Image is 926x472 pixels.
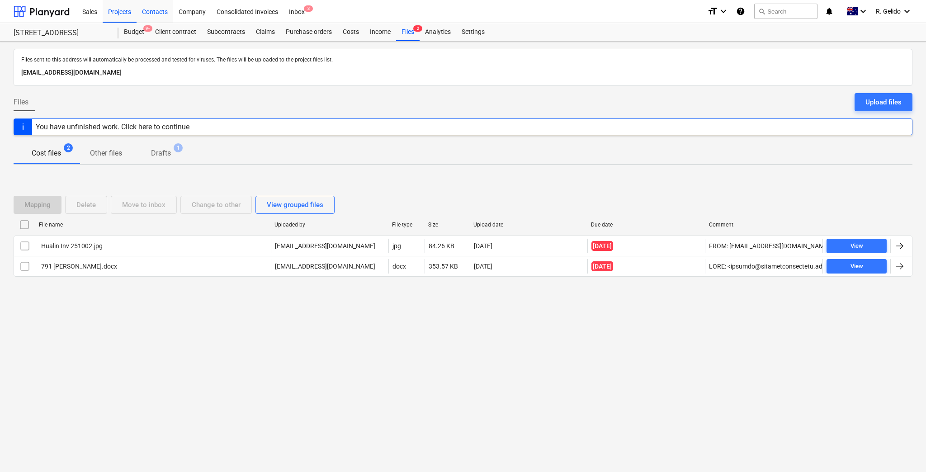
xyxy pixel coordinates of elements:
div: View [850,261,863,272]
div: Upload files [865,96,902,108]
p: [EMAIL_ADDRESS][DOMAIN_NAME] [275,262,375,271]
p: Other files [90,148,122,159]
i: keyboard_arrow_down [858,6,869,17]
span: [DATE] [591,261,613,271]
div: 791 [PERSON_NAME].docx [40,263,117,270]
a: Settings [456,23,490,41]
div: Hualin Inv 251002.jpg [40,242,103,250]
div: [STREET_ADDRESS] [14,28,108,38]
div: Size [428,222,466,228]
button: View [827,259,887,274]
div: File type [392,222,421,228]
i: notifications [825,6,834,17]
button: View [827,239,887,253]
div: 84.26 KB [429,242,454,250]
div: Upload date [473,222,584,228]
a: Budget9+ [118,23,150,41]
i: format_size [707,6,718,17]
div: docx [392,263,406,270]
div: 353.57 KB [429,263,458,270]
a: Analytics [420,23,456,41]
a: Purchase orders [280,23,337,41]
p: [EMAIL_ADDRESS][DOMAIN_NAME] [275,241,375,250]
a: Files2 [396,23,420,41]
span: 9+ [143,25,152,32]
div: File name [39,222,267,228]
span: 1 [174,143,183,152]
i: keyboard_arrow_down [718,6,729,17]
span: 2 [64,143,73,152]
p: [EMAIL_ADDRESS][DOMAIN_NAME] [21,67,905,78]
div: Due date [591,222,701,228]
span: R. Gelido [876,8,901,15]
span: Files [14,97,28,108]
span: 3 [304,5,313,12]
div: [DATE] [474,242,492,250]
span: [DATE] [591,241,613,251]
a: Subcontracts [202,23,250,41]
div: Budget [118,23,150,41]
div: jpg [392,242,401,250]
p: Cost files [32,148,61,159]
button: Search [754,4,817,19]
i: Knowledge base [736,6,745,17]
span: 2 [413,25,422,32]
div: [DATE] [474,263,492,270]
a: Costs [337,23,364,41]
div: View [850,241,863,251]
div: Comment [709,222,819,228]
button: View grouped files [255,196,335,214]
p: Drafts [151,148,171,159]
i: keyboard_arrow_down [902,6,912,17]
div: View grouped files [267,199,323,211]
p: Files sent to this address will automatically be processed and tested for viruses. The files will... [21,57,905,64]
button: Upload files [855,93,912,111]
span: search [758,8,765,15]
div: Files [396,23,420,41]
div: You have unfinished work. Click here to continue [36,123,189,131]
a: Income [364,23,396,41]
a: Client contract [150,23,202,41]
div: Uploaded by [274,222,385,228]
a: Claims [250,23,280,41]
